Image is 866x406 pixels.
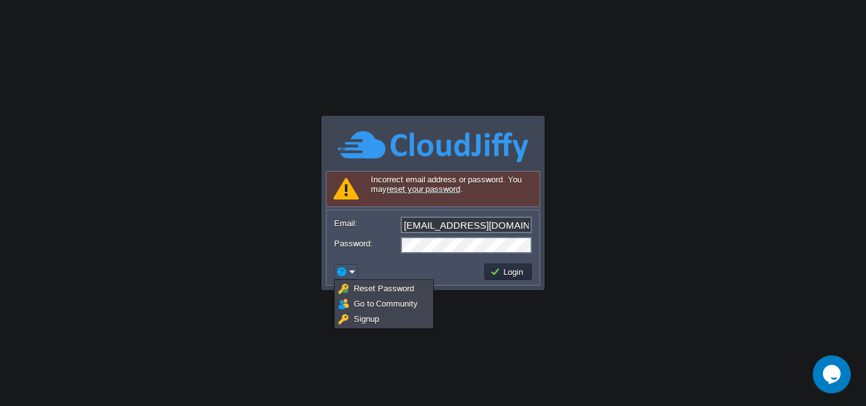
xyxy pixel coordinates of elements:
[354,299,418,308] span: Go to Community
[338,129,528,164] img: CloudJiffy
[337,282,431,296] a: Reset Password
[354,284,414,293] span: Reset Password
[813,355,853,393] iframe: chat widget
[326,171,540,207] div: Incorrect email address or password. You may .
[334,237,399,250] label: Password:
[337,312,431,326] a: Signup
[334,217,399,230] label: Email:
[387,184,460,194] a: reset your password
[490,266,527,277] button: Login
[337,297,431,311] a: Go to Community
[354,314,379,324] span: Signup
